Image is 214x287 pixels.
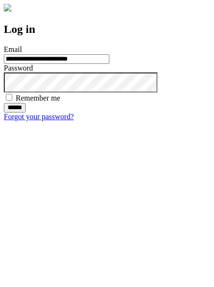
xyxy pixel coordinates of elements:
[16,94,60,102] label: Remember me
[4,64,33,72] label: Password
[4,23,210,36] h2: Log in
[4,113,74,121] a: Forgot your password?
[4,45,22,53] label: Email
[4,4,11,11] img: logo-4e3dc11c47720685a147b03b5a06dd966a58ff35d612b21f08c02c0306f2b779.png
